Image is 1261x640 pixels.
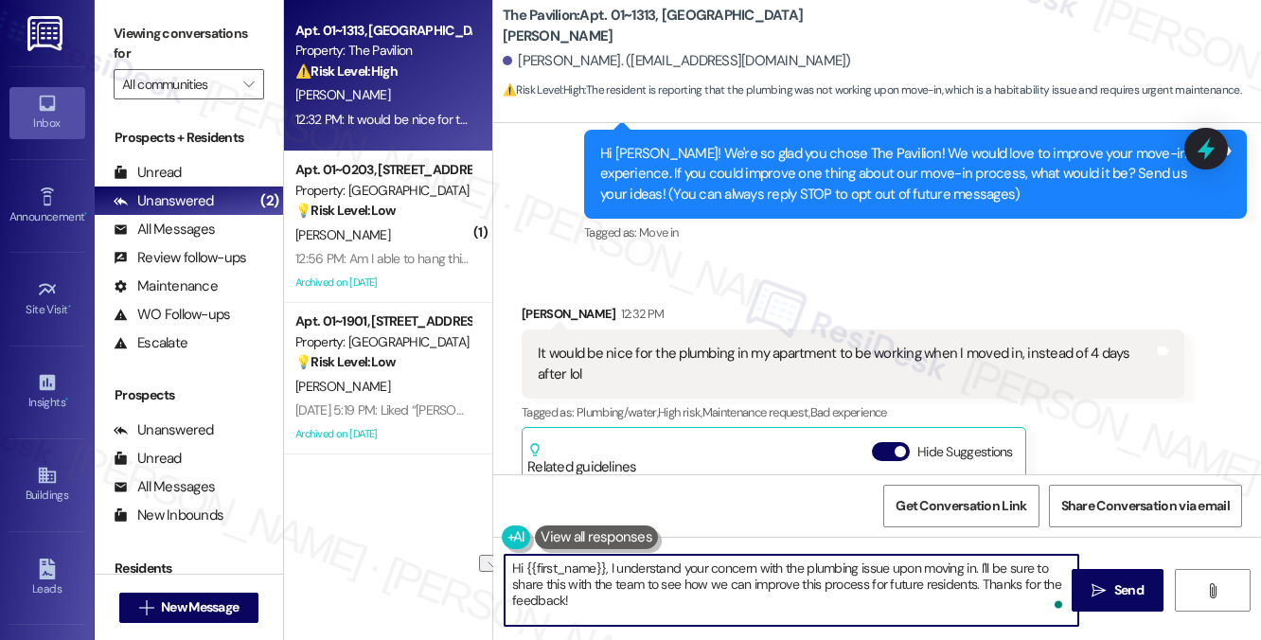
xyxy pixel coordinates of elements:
[256,187,283,216] div: (2)
[119,593,259,623] button: New Message
[295,86,390,103] span: [PERSON_NAME]
[114,191,214,211] div: Unanswered
[1072,569,1163,612] button: Send
[27,16,66,51] img: ResiDesk Logo
[122,69,234,99] input: All communities
[293,422,472,446] div: Archived on [DATE]
[295,311,471,331] div: Apt. 01~1901, [STREET_ADDRESS][GEOGRAPHIC_DATA][US_STATE][STREET_ADDRESS]
[9,87,85,138] a: Inbox
[295,353,396,370] strong: 💡 Risk Level: Low
[114,305,230,325] div: WO Follow-ups
[1092,583,1106,598] i: 
[114,163,182,183] div: Unread
[293,271,472,294] div: Archived on [DATE]
[114,449,182,469] div: Unread
[600,144,1217,204] div: Hi [PERSON_NAME]! We're so glad you chose The Pavilion! We would love to improve your move-in exp...
[1061,496,1230,516] span: Share Conversation via email
[522,399,1184,426] div: Tagged as:
[295,181,471,201] div: Property: [GEOGRAPHIC_DATA]
[702,404,810,420] span: Maintenance request ,
[503,6,881,46] b: The Pavilion: Apt. 01~1313, [GEOGRAPHIC_DATA][PERSON_NAME]
[114,506,223,525] div: New Inbounds
[295,332,471,352] div: Property: [GEOGRAPHIC_DATA]
[295,250,736,267] div: 12:56 PM: Am I able to hang things on my wall and drill screws in the wall for this?
[9,459,85,510] a: Buildings
[584,219,1247,246] div: Tagged as:
[295,41,471,61] div: Property: The Pavilion
[114,220,215,240] div: All Messages
[114,19,264,69] label: Viewing conversations for
[114,477,215,497] div: All Messages
[95,128,283,148] div: Prospects + Residents
[503,51,851,71] div: [PERSON_NAME]. ([EMAIL_ADDRESS][DOMAIN_NAME])
[616,304,665,324] div: 12:32 PM
[295,202,396,219] strong: 💡 Risk Level: Low
[9,366,85,418] a: Insights •
[295,111,938,128] div: 12:32 PM: It would be nice for the plumbing in my apartment to be working when I moved in, instea...
[1205,583,1219,598] i: 
[65,393,68,406] span: •
[295,21,471,41] div: Apt. 01~1313, [GEOGRAPHIC_DATA][PERSON_NAME]
[577,404,658,420] span: Plumbing/water ,
[114,420,214,440] div: Unanswered
[527,442,637,477] div: Related guidelines
[243,77,254,92] i: 
[95,559,283,578] div: Residents
[114,248,246,268] div: Review follow-ups
[295,378,390,395] span: [PERSON_NAME]
[810,404,887,420] span: Bad experience
[503,82,584,98] strong: ⚠️ Risk Level: High
[883,485,1039,527] button: Get Conversation Link
[9,553,85,604] a: Leads
[522,304,1184,330] div: [PERSON_NAME]
[161,597,239,617] span: New Message
[9,274,85,325] a: Site Visit •
[1049,485,1242,527] button: Share Conversation via email
[917,442,1013,462] label: Hide Suggestions
[114,276,218,296] div: Maintenance
[95,385,283,405] div: Prospects
[505,555,1078,626] textarea: To enrich screen reader interactions, please activate Accessibility in Grammarly extension settings
[639,224,678,240] span: Move in
[295,62,398,80] strong: ⚠️ Risk Level: High
[68,300,71,313] span: •
[295,226,390,243] span: [PERSON_NAME]
[139,600,153,615] i: 
[896,496,1026,516] span: Get Conversation Link
[84,207,87,221] span: •
[114,333,187,353] div: Escalate
[658,404,702,420] span: High risk ,
[295,160,471,180] div: Apt. 01~0203, [STREET_ADDRESS][PERSON_NAME]
[538,344,1154,384] div: It would be nice for the plumbing in my apartment to be working when I moved in, instead of 4 day...
[503,80,1241,100] span: : The resident is reporting that the plumbing was not working upon move-in, which is a habitabili...
[1114,580,1144,600] span: Send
